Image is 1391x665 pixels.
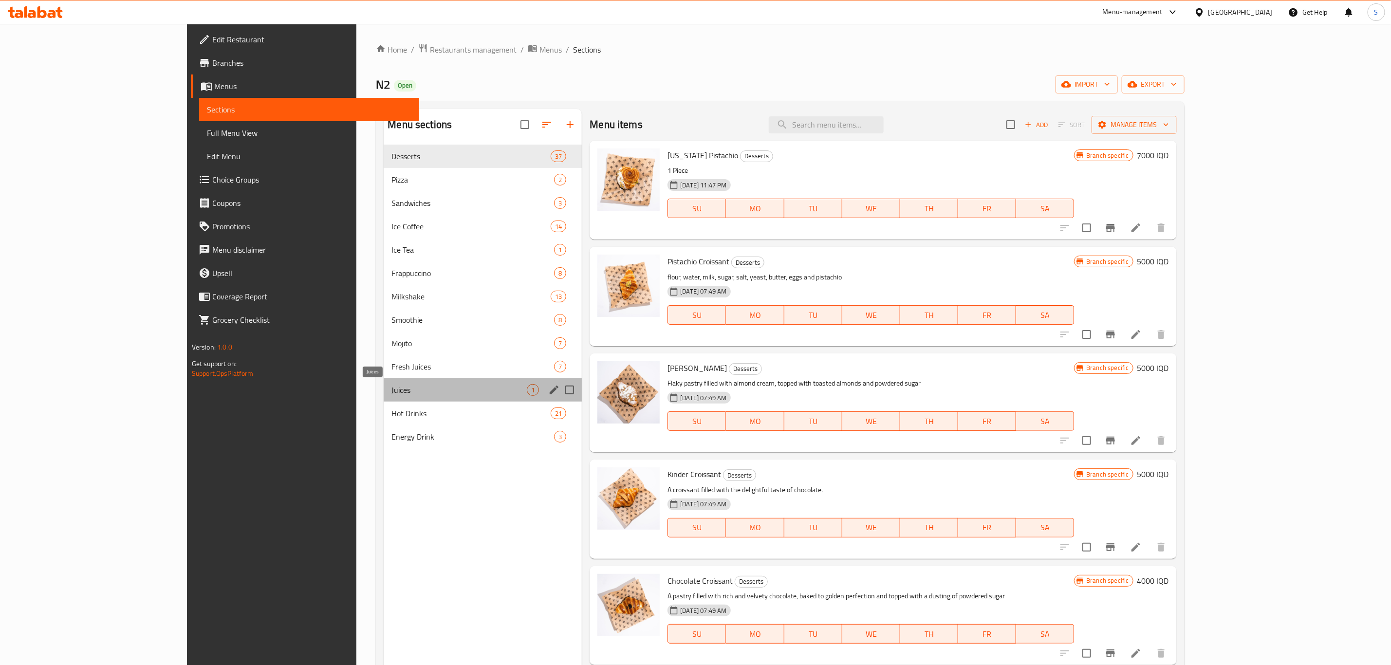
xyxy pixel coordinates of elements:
[554,267,566,279] div: items
[962,627,1012,641] span: FR
[668,148,738,163] span: [US_STATE] Pistachio
[207,127,411,139] span: Full Menu View
[1016,199,1074,218] button: SA
[558,113,582,136] button: Add section
[904,308,954,322] span: TH
[554,197,566,209] div: items
[1076,430,1097,451] span: Select to update
[1020,520,1070,535] span: SA
[555,362,566,371] span: 7
[384,355,582,378] div: Fresh Juices7
[846,520,896,535] span: WE
[192,357,237,370] span: Get support on:
[1099,642,1122,665] button: Branch-specific-item
[958,305,1016,325] button: FR
[962,414,1012,428] span: FR
[207,150,411,162] span: Edit Menu
[726,305,784,325] button: MO
[1020,414,1070,428] span: SA
[741,150,773,162] span: Desserts
[842,624,900,644] button: WE
[846,414,896,428] span: WE
[191,191,419,215] a: Coupons
[384,285,582,308] div: Milkshake13
[391,407,551,419] div: Hot Drinks
[384,378,582,402] div: Juices1edit
[1082,470,1132,479] span: Branch specific
[1020,627,1070,641] span: SA
[735,576,768,588] div: Desserts
[554,174,566,185] div: items
[551,221,566,232] div: items
[391,361,554,372] span: Fresh Juices
[1150,429,1173,452] button: delete
[1137,467,1169,481] h6: 5000 IQD
[214,80,411,92] span: Menus
[1016,411,1074,431] button: SA
[391,244,554,256] span: Ice Tea
[1001,114,1021,135] span: Select section
[668,361,727,375] span: [PERSON_NAME]
[1150,323,1173,346] button: delete
[1103,6,1163,18] div: Menu-management
[1130,222,1142,234] a: Edit menu item
[1052,117,1092,132] span: Select section first
[788,627,838,641] span: TU
[192,341,216,353] span: Version:
[1099,429,1122,452] button: Branch-specific-item
[668,590,1074,602] p: A pastry filled with rich and velvety chocolate, baked to golden perfection and topped with a dus...
[391,431,554,443] div: Energy Drink
[551,152,566,161] span: 37
[1137,361,1169,375] h6: 5000 IQD
[1150,216,1173,240] button: delete
[1374,7,1378,18] span: S
[668,377,1074,389] p: Flaky pastry filled with almond cream, topped with toasted almonds and powdered sugar
[391,221,551,232] span: Ice Coffee
[597,467,660,530] img: Kinder Croissant
[1016,624,1074,644] button: SA
[191,51,419,74] a: Branches
[962,308,1012,322] span: FR
[191,261,419,285] a: Upsell
[566,44,569,55] li: /
[391,197,554,209] div: Sandwiches
[672,627,722,641] span: SU
[668,484,1074,496] p: A croissant filled with the delightful taste of chocolate.
[555,269,566,278] span: 8
[730,414,780,428] span: MO
[1082,576,1132,585] span: Branch specific
[668,199,726,218] button: SU
[784,199,842,218] button: TU
[391,291,551,302] div: Milkshake
[384,238,582,261] div: Ice Tea1
[207,104,411,115] span: Sections
[730,627,780,641] span: MO
[958,518,1016,537] button: FR
[1021,117,1052,132] button: Add
[520,44,524,55] li: /
[192,367,254,380] a: Support.OpsPlatform
[726,199,784,218] button: MO
[784,518,842,537] button: TU
[1137,255,1169,268] h6: 5000 IQD
[391,314,554,326] div: Smoothie
[668,165,1074,177] p: 1 Piece
[555,199,566,208] span: 3
[842,411,900,431] button: WE
[672,308,722,322] span: SU
[528,43,562,56] a: Menus
[551,407,566,419] div: items
[962,202,1012,216] span: FR
[388,117,452,132] h2: Menu sections
[668,254,729,269] span: Pistachio Croissant
[554,431,566,443] div: items
[212,244,411,256] span: Menu disclaimer
[900,411,958,431] button: TH
[212,57,411,69] span: Branches
[554,337,566,349] div: items
[788,414,838,428] span: TU
[723,469,756,481] div: Desserts
[391,337,554,349] div: Mojito
[391,267,554,279] div: Frappuccino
